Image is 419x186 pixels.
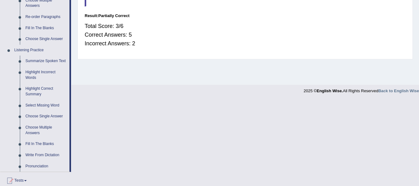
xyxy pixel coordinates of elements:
a: Pronunciation [23,161,69,172]
div: Total Score: 3/6 Correct Answers: 5 Incorrect Answers: 2 [85,19,406,51]
a: Back to English Wise [378,88,419,93]
a: Choose Single Answer [23,111,69,122]
a: Highlight Correct Summary [23,83,69,100]
a: Choose Multiple Answers [23,122,69,138]
a: Fill In The Blanks [23,138,69,150]
a: Summarize Spoken Text [23,56,69,67]
a: Write From Dictation [23,150,69,161]
a: Highlight Incorrect Words [23,67,69,83]
a: Select Missing Word [23,100,69,111]
div: Result: [85,13,406,19]
a: Fill In The Blanks [23,23,69,34]
a: Re-order Paragraphs [23,11,69,23]
a: Listening Practice [11,45,69,56]
a: Choose Single Answer [23,34,69,45]
strong: English Wise. [317,88,343,93]
div: 2025 © All Rights Reserved [304,85,419,94]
